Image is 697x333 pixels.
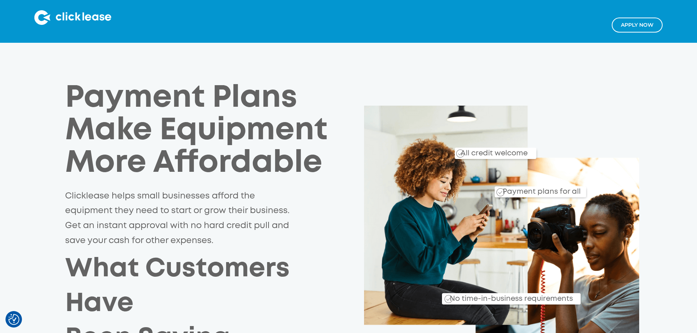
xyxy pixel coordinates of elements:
[8,314,19,325] button: Consent Preferences
[8,314,19,325] img: Revisit consent button
[34,10,111,25] img: Clicklease logo
[432,143,536,159] div: All credit welcome
[456,150,464,158] img: Checkmark_callout
[445,295,453,303] img: Checkmark_callout
[612,18,663,33] a: Apply NOw
[65,82,342,180] h1: Payment Plans Make Equipment More Affordable
[65,189,294,248] p: Clicklease helps small businesses afford the equipment they need to start or grow their business....
[496,188,505,196] img: Checkmark_callout
[408,286,581,304] div: No time-in-business requirements
[500,182,581,197] div: Payment plans for all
